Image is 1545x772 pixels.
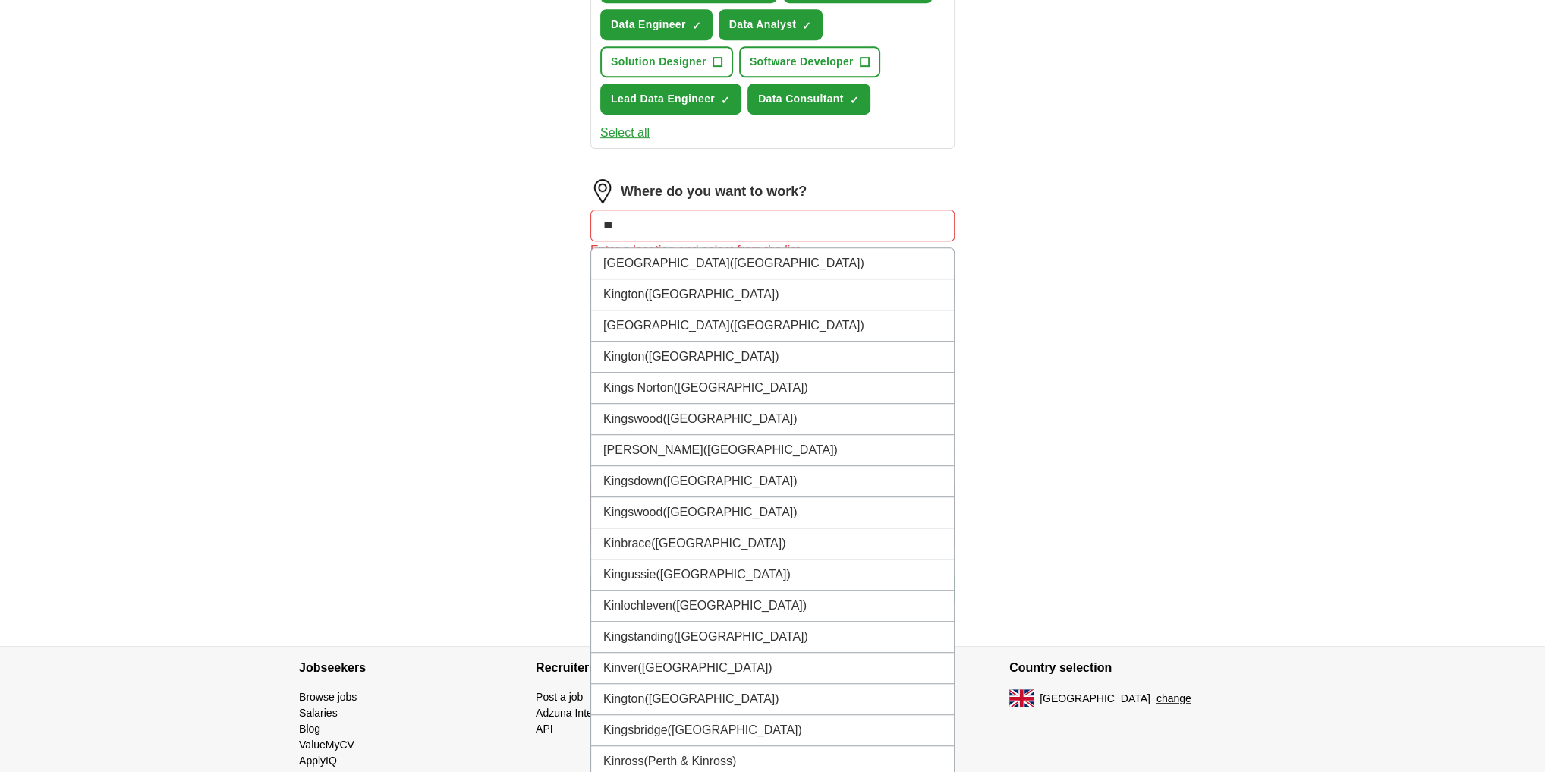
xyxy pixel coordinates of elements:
li: Kington [591,342,954,373]
span: [GEOGRAPHIC_DATA] [1040,691,1150,707]
li: Kingswood [591,404,954,435]
button: Lead Data Engineer✓ [600,84,741,115]
a: Post a job [536,691,583,703]
span: ([GEOGRAPHIC_DATA]) [644,288,779,301]
a: Salaries [299,707,338,719]
a: Blog [299,723,320,735]
a: ValueMyCV [299,739,354,751]
span: ✓ [721,94,730,106]
li: Kinbrace [591,528,954,559]
a: Browse jobs [299,691,357,703]
span: ([GEOGRAPHIC_DATA]) [730,319,864,332]
li: Kingussie [591,559,954,591]
span: ([GEOGRAPHIC_DATA]) [674,381,808,394]
span: Data Consultant [758,91,844,107]
button: Software Developer [739,46,880,77]
li: Kington [591,684,954,715]
span: ([GEOGRAPHIC_DATA]) [674,630,808,643]
button: Select all [600,124,650,142]
button: Solution Designer [600,46,733,77]
span: ([GEOGRAPHIC_DATA]) [662,412,797,425]
li: Kinlochleven [591,591,954,622]
h4: Country selection [1009,647,1246,689]
li: [GEOGRAPHIC_DATA] [591,310,954,342]
span: ([GEOGRAPHIC_DATA]) [703,443,838,456]
li: Kingstanding [591,622,954,653]
span: (Perth & Kinross) [643,755,736,767]
span: ([GEOGRAPHIC_DATA]) [662,474,797,487]
span: ([GEOGRAPHIC_DATA]) [730,257,864,269]
li: Kingsbridge [591,715,954,746]
button: Data Engineer✓ [600,9,713,40]
span: ✓ [802,20,811,32]
li: [GEOGRAPHIC_DATA] [591,248,954,279]
span: ✓ [850,94,859,106]
li: Kinver [591,653,954,684]
button: Data Analyst✓ [719,9,823,40]
a: API [536,723,553,735]
button: Data Consultant✓ [747,84,870,115]
span: ([GEOGRAPHIC_DATA]) [644,350,779,363]
img: location.png [590,179,615,203]
span: ✓ [692,20,701,32]
li: Kington [591,279,954,310]
span: Data Analyst [729,17,797,33]
span: Data Engineer [611,17,686,33]
span: Lead Data Engineer [611,91,715,107]
img: UK flag [1009,689,1034,707]
a: ApplyIQ [299,755,337,767]
span: Solution Designer [611,54,706,70]
span: Software Developer [750,54,854,70]
button: change [1156,691,1191,707]
span: ([GEOGRAPHIC_DATA]) [656,568,790,581]
li: Kingsdown [591,466,954,497]
span: ([GEOGRAPHIC_DATA]) [668,723,802,736]
div: Enter a location and select from the list [590,241,955,260]
label: Where do you want to work? [621,181,807,202]
span: ([GEOGRAPHIC_DATA]) [672,599,807,612]
span: ([GEOGRAPHIC_DATA]) [637,661,772,674]
li: Kingswood [591,497,954,528]
span: ([GEOGRAPHIC_DATA]) [651,537,785,550]
a: Adzuna Intelligence [536,707,628,719]
li: Kings Norton [591,373,954,404]
li: [PERSON_NAME] [591,435,954,466]
span: ([GEOGRAPHIC_DATA]) [662,506,797,518]
span: ([GEOGRAPHIC_DATA]) [644,692,779,705]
